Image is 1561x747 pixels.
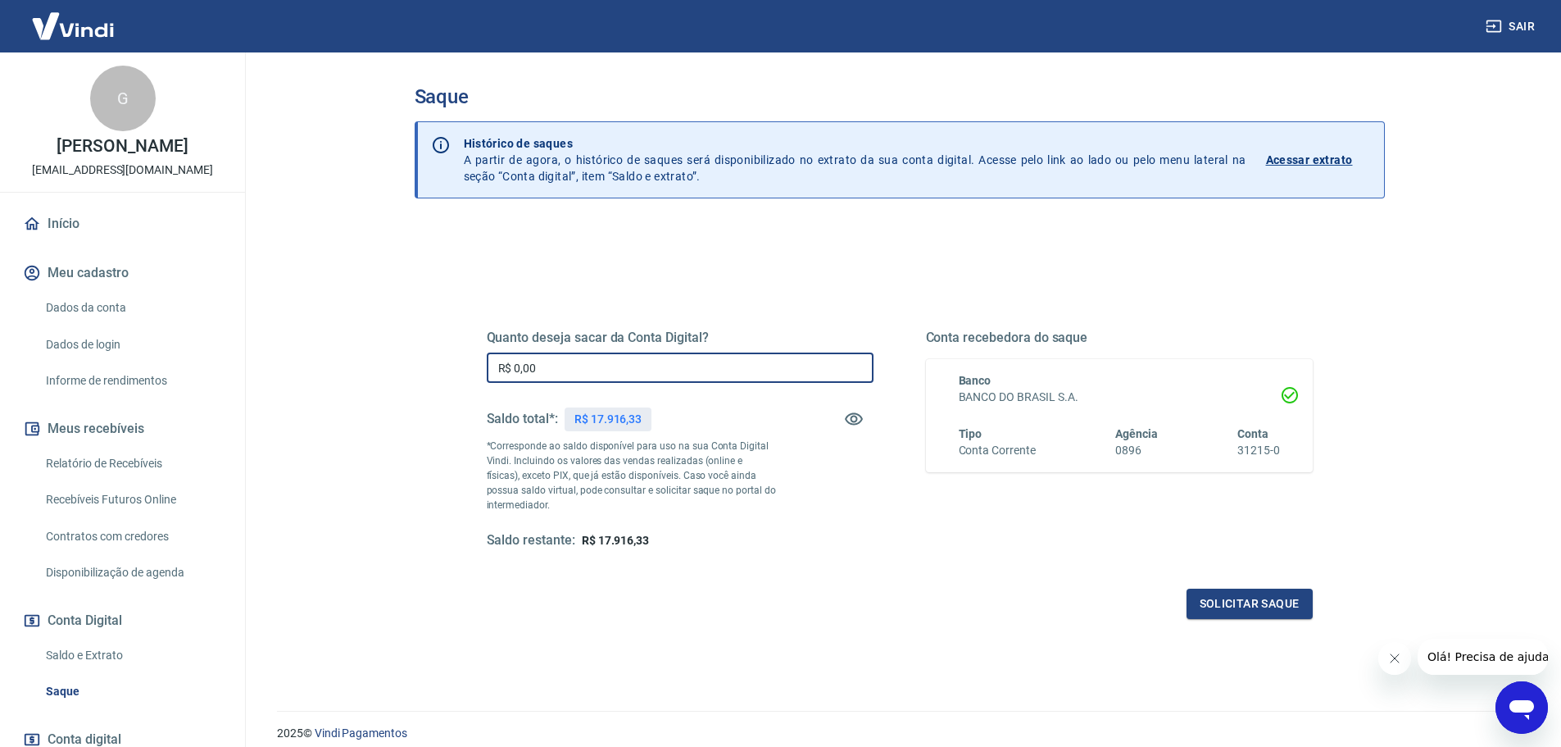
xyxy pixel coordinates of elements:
span: Olá! Precisa de ajuda? [10,11,138,25]
a: Informe de rendimentos [39,364,225,398]
a: Recebíveis Futuros Online [39,483,225,517]
img: Vindi [20,1,126,51]
a: Disponibilização de agenda [39,556,225,590]
span: Banco [959,374,992,387]
span: Tipo [959,427,982,440]
span: Conta [1237,427,1268,440]
p: R$ 17.916,33 [574,411,642,428]
iframe: Fechar mensagem [1378,642,1411,675]
a: Saque [39,675,225,708]
button: Meu cadastro [20,255,225,291]
a: Relatório de Recebíveis [39,447,225,481]
button: Meus recebíveis [20,411,225,447]
a: Contratos com credores [39,520,225,553]
button: Solicitar saque [1187,589,1313,619]
a: Início [20,206,225,242]
p: 2025 © [277,725,1522,742]
iframe: Mensagem da empresa [1418,639,1548,675]
span: Agência [1115,427,1158,440]
p: Acessar extrato [1266,152,1353,168]
a: Dados de login [39,328,225,362]
h3: Saque [415,85,1385,108]
a: Acessar extrato [1266,135,1371,184]
iframe: Botão para abrir a janela de mensagens [1495,681,1548,734]
p: [PERSON_NAME] [57,138,188,155]
p: Histórico de saques [464,135,1246,152]
p: [EMAIL_ADDRESS][DOMAIN_NAME] [32,162,213,179]
button: Conta Digital [20,603,225,639]
button: Sair [1482,11,1541,42]
h6: 31215-0 [1237,442,1280,459]
h6: BANCO DO BRASIL S.A. [959,389,1280,406]
a: Vindi Pagamentos [315,727,407,740]
a: Saldo e Extrato [39,639,225,672]
p: A partir de agora, o histórico de saques será disponibilizado no extrato da sua conta digital. Ac... [464,135,1246,184]
h5: Saldo total*: [487,411,558,427]
p: *Corresponde ao saldo disponível para uso na sua Conta Digital Vindi. Incluindo os valores das ve... [487,439,777,512]
a: Dados da conta [39,291,225,325]
h6: 0896 [1115,442,1158,459]
div: G [90,66,156,131]
h6: Conta Corrente [959,442,1036,459]
h5: Quanto deseja sacar da Conta Digital? [487,330,874,346]
h5: Conta recebedora do saque [926,330,1313,346]
span: R$ 17.916,33 [582,534,649,547]
h5: Saldo restante: [487,532,575,549]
